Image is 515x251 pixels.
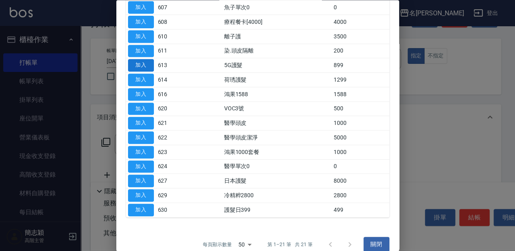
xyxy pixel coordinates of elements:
td: 499 [332,203,389,217]
td: 616 [156,87,189,102]
td: 0 [332,0,389,15]
td: 3500 [332,30,389,44]
button: 加入 [128,175,154,188]
button: 加入 [128,2,154,14]
td: 0 [332,160,389,174]
p: 第 1–21 筆 共 21 筆 [267,241,312,248]
td: VOC3號 [222,102,332,116]
td: 鴻果1000套餐 [222,145,332,160]
td: 1000 [332,116,389,131]
td: 623 [156,145,189,160]
td: 日本護髮 [222,174,332,188]
button: 加入 [128,103,154,115]
td: 621 [156,116,189,131]
td: 荷琇護髮 [222,73,332,87]
button: 加入 [128,146,154,158]
td: 5000 [332,131,389,145]
button: 加入 [128,88,154,101]
button: 加入 [128,45,154,57]
button: 加入 [128,117,154,130]
td: 離子護 [222,30,332,44]
td: 醫學單次0 [222,160,332,174]
td: 療程餐卡[4000] [222,15,332,30]
td: 2800 [332,188,389,203]
td: 624 [156,160,189,174]
td: 1000 [332,145,389,160]
td: 魚子單次0 [222,0,332,15]
td: 200 [332,44,389,59]
td: 620 [156,102,189,116]
td: 醫學頭皮 [222,116,332,131]
td: 608 [156,15,189,30]
td: 614 [156,73,189,87]
td: 1299 [332,73,389,87]
button: 加入 [128,30,154,43]
p: 每頁顯示數量 [203,241,232,248]
td: 611 [156,44,189,59]
button: 加入 [128,74,154,86]
td: 染.頭皮隔離 [222,44,332,59]
td: 醫學頭皮潔淨 [222,131,332,145]
td: 冷精粹2800 [222,188,332,203]
td: 899 [332,58,389,73]
td: 8000 [332,174,389,188]
td: 613 [156,58,189,73]
button: 加入 [128,59,154,72]
td: 629 [156,188,189,203]
td: 5G護髮 [222,58,332,73]
td: 1588 [332,87,389,102]
td: 500 [332,102,389,116]
td: 鴻果1588 [222,87,332,102]
button: 加入 [128,160,154,173]
td: 627 [156,174,189,188]
td: 630 [156,203,189,217]
td: 4000 [332,15,389,30]
td: 622 [156,131,189,145]
td: 護髮日399 [222,203,332,217]
button: 加入 [128,190,154,202]
td: 607 [156,0,189,15]
button: 加入 [128,16,154,29]
td: 610 [156,30,189,44]
button: 加入 [128,132,154,144]
button: 加入 [128,204,154,216]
